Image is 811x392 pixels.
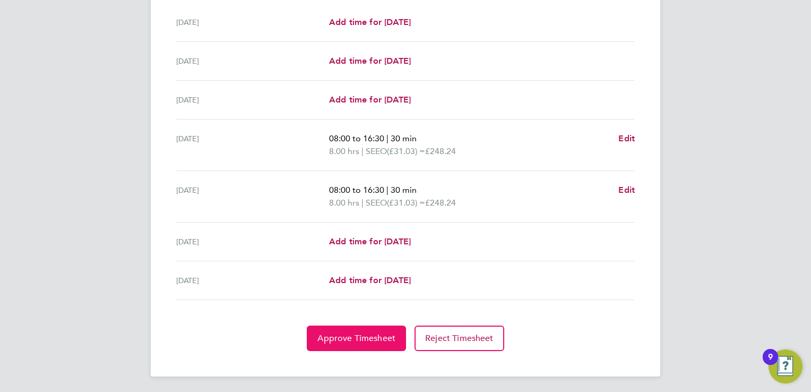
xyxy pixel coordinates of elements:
div: [DATE] [176,93,329,106]
span: Edit [618,185,635,195]
span: 30 min [391,133,417,143]
span: 8.00 hrs [329,198,359,208]
div: [DATE] [176,16,329,29]
span: 30 min [391,185,417,195]
span: | [361,198,364,208]
span: Reject Timesheet [425,333,494,344]
a: Add time for [DATE] [329,235,411,248]
span: Add time for [DATE] [329,56,411,66]
span: | [386,185,389,195]
div: [DATE] [176,274,329,287]
span: 8.00 hrs [329,146,359,156]
span: | [386,133,389,143]
a: Add time for [DATE] [329,16,411,29]
a: Edit [618,132,635,145]
a: Add time for [DATE] [329,55,411,67]
span: | [361,146,364,156]
div: [DATE] [176,132,329,158]
a: Add time for [DATE] [329,274,411,287]
span: (£31.03) = [387,198,425,208]
div: 9 [768,357,773,371]
span: 08:00 to 16:30 [329,185,384,195]
span: (£31.03) = [387,146,425,156]
span: 08:00 to 16:30 [329,133,384,143]
span: Approve Timesheet [317,333,395,344]
span: Add time for [DATE] [329,17,411,27]
span: Add time for [DATE] [329,236,411,246]
a: Add time for [DATE] [329,93,411,106]
button: Approve Timesheet [307,326,406,351]
button: Reject Timesheet [415,326,504,351]
a: Edit [618,184,635,197]
span: £248.24 [425,198,456,208]
span: SEEO [366,197,387,209]
span: Edit [618,133,635,143]
div: [DATE] [176,184,329,209]
span: SEEO [366,145,387,158]
span: £248.24 [425,146,456,156]
div: [DATE] [176,235,329,248]
button: Open Resource Center, 9 new notifications [769,350,803,384]
div: [DATE] [176,55,329,67]
span: Add time for [DATE] [329,95,411,105]
span: Add time for [DATE] [329,275,411,285]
